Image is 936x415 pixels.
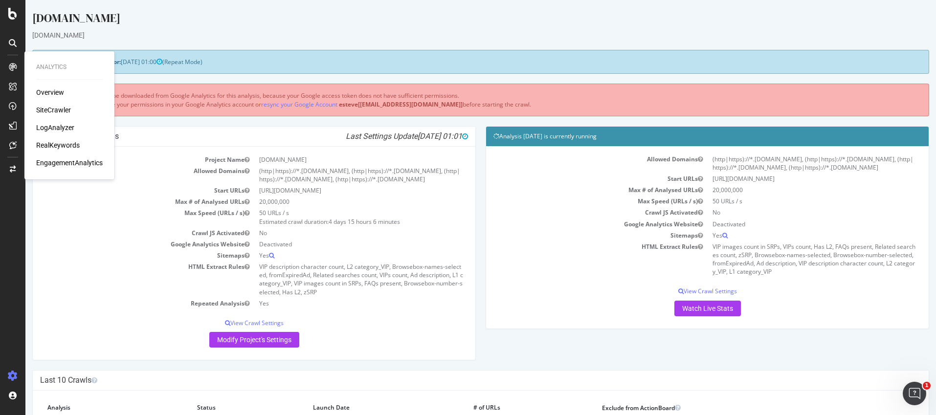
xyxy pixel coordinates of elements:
div: [DOMAIN_NAME] [7,30,904,40]
td: [URL][DOMAIN_NAME] [682,173,896,184]
td: Max # of Analysed URLs [15,196,229,207]
td: No [229,227,443,239]
td: VIP description character count, L2 category_VIP, Browsebox-names-selected, fromExpiredAd, Relate... [229,261,443,298]
span: [DATE] 01:01 [392,131,443,141]
td: Deactivated [682,218,896,230]
strong: Next Launch Scheduled for: [15,58,95,66]
td: [URL][DOMAIN_NAME] [229,185,443,196]
td: Yes [682,230,896,241]
h4: Analysis [DATE] is currently running [468,131,896,141]
td: Max Speed (URLs / s) [468,196,682,207]
a: SiteCrawler [36,105,71,115]
td: No [682,207,896,218]
td: Google Analytics Website [468,218,682,230]
td: Project Name [15,154,229,165]
td: Repeated Analysis [15,298,229,309]
td: Max Speed (URLs / s) [15,207,229,227]
span: [DATE] 01:00 [95,58,137,66]
td: Start URLs [468,173,682,184]
a: Overview [36,87,64,97]
b: esteve[[EMAIL_ADDRESS][DOMAIN_NAME]] [313,100,437,109]
td: VIP images count in SRPs, VIPs count, Has L2, FAQs present, Related searches count, zSRP, Browseb... [682,241,896,278]
div: Visit information will not be downloaded from Google Analytics for this analysis, because your Go... [7,84,904,116]
td: (http|https)://*.[DOMAIN_NAME], (http|https)://*.[DOMAIN_NAME], (http|https)://*.[DOMAIN_NAME], (... [682,153,896,173]
td: 50 URLs / s Estimated crawl duration: [229,207,443,227]
div: [DOMAIN_NAME] [7,10,904,30]
span: 1 [923,382,931,390]
span: 4 days 15 hours 6 minutes [303,218,375,226]
td: Crawl JS Activated [15,227,229,239]
i: Last Settings Update [320,131,443,141]
td: Google Analytics Website [15,239,229,250]
a: Modify Project's Settings [184,332,274,348]
div: (Repeat Mode) [7,50,904,74]
td: HTML Extract Rules [468,241,682,278]
td: [DOMAIN_NAME] [229,154,443,165]
td: HTML Extract Rules [15,261,229,298]
td: Yes [229,250,443,261]
p: View Crawl Settings [15,319,443,327]
td: Crawl JS Activated [468,207,682,218]
a: LogAnalyzer [36,123,74,132]
a: EngagementAnalytics [36,158,103,168]
h4: Project Global Settings [15,131,443,141]
p: View Crawl Settings [468,287,896,295]
td: Start URLs [15,185,229,196]
div: Analytics [36,63,103,71]
a: Watch Live Stats [649,301,715,316]
a: RealKeywords [36,140,80,150]
a: resync your Google Account [236,100,312,109]
td: Max # of Analysed URLs [468,184,682,196]
td: Sitemaps [468,230,682,241]
td: 20,000,000 [229,196,443,207]
h4: Last 10 Crawls [15,375,896,385]
iframe: Intercom live chat [903,382,926,405]
td: 20,000,000 [682,184,896,196]
td: Deactivated [229,239,443,250]
td: 50 URLs / s [682,196,896,207]
td: (http|https)://*.[DOMAIN_NAME], (http|https)://*.[DOMAIN_NAME], (http|https)://*.[DOMAIN_NAME], (... [229,165,443,185]
td: Yes [229,298,443,309]
td: Allowed Domains [468,153,682,173]
td: Sitemaps [15,250,229,261]
td: Allowed Domains [15,165,229,185]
